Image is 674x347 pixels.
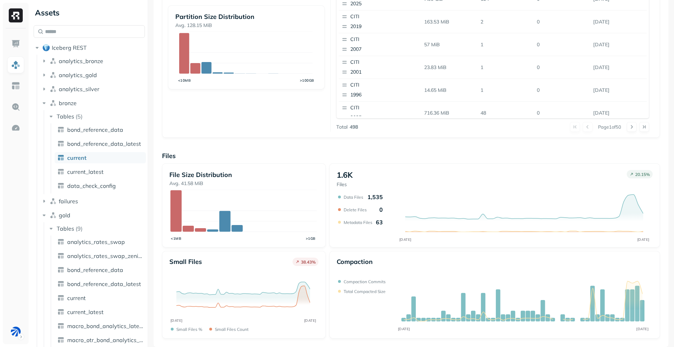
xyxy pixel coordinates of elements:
p: 2025 [350,0,418,7]
button: Iceberg REST [34,42,145,53]
img: Assets [11,60,20,69]
p: Small files [169,258,202,266]
a: macro_otr_bond_analytics_latest [55,334,146,346]
tspan: [DATE] [399,237,411,242]
span: data_check_config [67,182,116,189]
span: macro_bond_analytics_latest [67,322,143,329]
button: analytics_silver [41,83,145,95]
button: CITI2001 [339,56,421,79]
span: bond_reference_data_latest [67,280,141,287]
p: 48 [478,107,534,119]
span: gold [59,212,70,219]
span: macro_otr_bond_analytics_latest [67,336,143,343]
tspan: [DATE] [304,318,316,323]
tspan: >100GB [300,78,314,83]
p: 0 [534,39,590,51]
button: bronze [41,97,145,109]
p: 0 [534,107,590,119]
span: analytics_bronze [59,57,103,64]
p: Page 1 of 50 [598,124,621,130]
img: table [57,280,64,287]
p: 1996 [350,91,418,98]
img: table [57,336,64,343]
span: analytics_silver [59,86,99,93]
a: current [55,152,146,163]
p: 63 [376,219,383,226]
p: 2 [478,16,534,28]
p: CITI [350,36,418,43]
p: 1.6K [337,170,353,180]
a: current [55,292,146,304]
img: table [57,294,64,301]
a: bond_reference_data [55,264,146,275]
img: table [57,266,64,273]
p: Small files % [176,327,202,332]
span: current_latest [67,308,104,315]
span: Iceberg REST [52,44,87,51]
p: Compaction commits [344,279,386,284]
button: CITI2019 [339,11,421,33]
p: 0 [534,61,590,74]
p: Metadata Files [344,220,372,225]
p: 1 [478,39,534,51]
img: table [57,126,64,133]
span: current [67,154,86,161]
p: 20.15 % [635,172,650,177]
button: analytics_gold [41,69,145,81]
p: 2019 [350,23,418,30]
img: table [57,154,64,161]
p: 14.65 MiB [421,84,478,96]
img: namespace [50,198,57,205]
p: 2007 [350,46,418,53]
a: bond_reference_data_latest [55,138,146,149]
p: 57 MiB [421,39,478,51]
img: table [57,308,64,315]
span: Tables [57,113,74,120]
img: table [57,252,64,259]
a: analytics_rates_swap [55,236,146,247]
img: table [57,322,64,329]
p: Small files count [215,327,248,332]
p: ( 9 ) [76,225,83,232]
img: Query Explorer [11,102,20,111]
p: 0 [534,16,590,28]
p: Total compacted size [344,289,386,294]
span: analytics_rates_swap_zenith [67,252,143,259]
p: CITI [350,13,418,20]
span: bond_reference_data [67,266,123,273]
img: table [57,168,64,175]
span: bronze [59,100,77,107]
p: Avg. 41.58 MiB [169,180,318,187]
span: Tables [57,225,74,232]
img: root [43,44,50,51]
button: gold [41,210,145,221]
tspan: [DATE] [170,318,183,323]
p: Files [337,181,353,188]
p: Data Files [344,195,363,200]
p: 1,535 [367,193,383,200]
p: 1 [478,61,534,74]
img: namespace [50,100,57,107]
p: Avg. 128.15 MiB [175,22,317,29]
tspan: <10MB [178,78,191,83]
p: 0 [534,84,590,96]
p: 1 [478,84,534,96]
a: macro_bond_analytics_latest [55,320,146,332]
p: 2001 [350,69,418,76]
img: namespace [50,86,57,93]
span: analytics_rates_swap [67,238,125,245]
button: CITI1996 [339,79,421,101]
tspan: <1MB [171,236,182,241]
button: Tables(5) [48,111,146,122]
p: CITI [350,104,418,111]
p: Oct 14, 2025 [590,39,647,51]
p: Oct 14, 2025 [590,61,647,74]
p: Oct 14, 2025 [590,107,647,119]
p: ( 5 ) [76,113,83,120]
img: Dashboard [11,39,20,48]
img: namespace [50,212,57,219]
tspan: [DATE] [398,327,410,331]
p: 0 [379,206,383,213]
p: Total [336,124,347,130]
button: analytics_bronze [41,55,145,67]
